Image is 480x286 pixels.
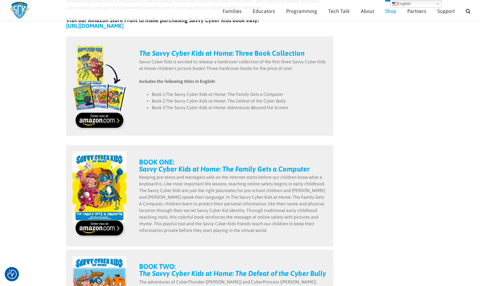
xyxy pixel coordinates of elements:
span: Shop [385,9,396,14]
strong: Savvy Cyber Kids at Home: The Family Gets a Computer [139,165,310,173]
a: books-3-book-collection [72,42,126,47]
em: The Savvy Cyber Kids at Home: Adventures Beyond the Screen [166,105,288,110]
em: The Savvy Cyber Kids at Home [139,49,232,57]
em: The Savvy Cyber Kids at Home: The Family Gets a Computer [166,92,283,97]
li: Book 3: [152,104,327,111]
img: en [392,1,397,6]
img: Savvy Cyber Kids Logo [9,2,29,19]
em: The Savvy Cyber Kids at Home: The Defeat of the Cyber Bully [139,269,326,277]
em: The Savvy Cyber Kids at Home: The Defeat of the Cyber Bully [166,98,286,103]
span: Programming [286,9,317,14]
span: About [361,9,374,14]
strong: : Three Book Collection [139,49,305,57]
p: Keeping pre-teens and teenagers safe on the internet starts before our children know what a keybo... [139,174,327,234]
a: BOOK ONE: Savvy Cyber Kids at Home: The Family Gets a Computer [139,158,310,173]
a: [URL][DOMAIN_NAME] [66,22,124,29]
img: Revisit consent button [7,270,17,279]
a: book1-order_on_amazon [72,151,126,156]
strong: BOOK TWO: [139,262,326,277]
span: Families [223,9,242,14]
p: Savvy Cyber Kids is excited to release a hardcover collection of the first three Savvy Cyber Kids... [139,59,327,72]
span: Educators [253,9,275,14]
span: Partners [407,9,426,14]
li: Book 2: [152,98,327,104]
li: Book 1: [152,91,327,98]
span: Tech Talk [328,9,350,14]
a: book2-order_on_amazon [72,256,126,261]
a: BOOK TWO: The Savvy Cyber Kids at Home: The Defeat of the Cyber Bully [139,262,326,277]
button: Consent Preferences [7,270,17,279]
strong: BOOK ONE: [139,158,174,166]
strong: Includes the following titles in English: [139,79,215,84]
a: The Savvy Cyber Kids at Home: Three Book Collection [139,49,305,57]
span: Support [437,9,455,14]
